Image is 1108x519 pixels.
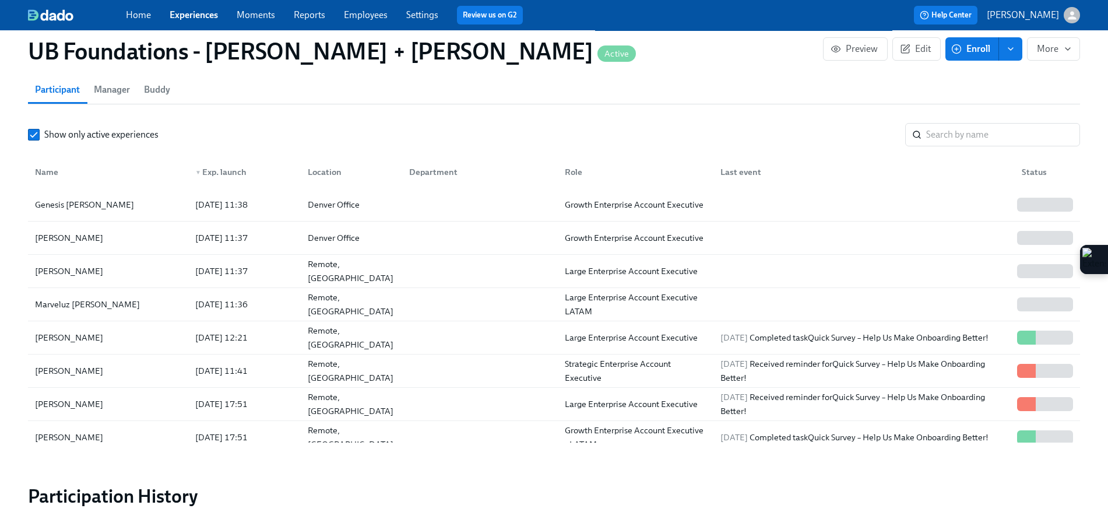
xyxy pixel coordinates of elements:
a: Moments [237,9,275,20]
div: Strategic Enterprise Account Executive [560,357,711,385]
span: Buddy [144,82,170,98]
div: [DATE] 11:38 [191,198,298,212]
div: [PERSON_NAME][DATE] 12:21Remote, [GEOGRAPHIC_DATA]Large Enterprise Account Executive[DATE] Comple... [28,321,1080,355]
div: Department [404,165,555,179]
div: [PERSON_NAME][DATE] 17:51Remote, [GEOGRAPHIC_DATA]Growth Enterprise Account Executive - LATAM[DAT... [28,421,1080,454]
button: Review us on G2 [457,6,523,24]
div: [PERSON_NAME] [30,364,186,378]
a: Home [126,9,151,20]
div: Remote, [GEOGRAPHIC_DATA] [303,390,399,418]
img: Extension Icon [1082,248,1106,271]
a: Review us on G2 [463,9,517,21]
h1: UB Foundations - [PERSON_NAME] + [PERSON_NAME] [28,37,636,65]
button: Edit [892,37,941,61]
span: Edit [902,43,931,55]
div: Completed task Quick Survey – Help Us Make Onboarding Better! [716,331,1012,345]
div: Large Enterprise Account Executive LATAM [560,290,711,318]
p: [PERSON_NAME] [987,9,1059,22]
div: [PERSON_NAME] [30,264,186,278]
div: [DATE] 17:51 [191,397,298,411]
div: Exp. launch [191,165,298,179]
input: Search by name [926,123,1080,146]
div: Denver Office [303,198,399,212]
div: Role [555,160,711,184]
h2: Participation History [28,485,1080,508]
span: [DATE] [720,359,748,369]
div: Growth Enterprise Account Executive [560,231,711,245]
button: [PERSON_NAME] [987,7,1080,23]
button: Enroll [945,37,999,61]
div: [PERSON_NAME] [30,231,186,245]
a: Settings [406,9,438,20]
div: [PERSON_NAME][DATE] 11:41Remote, [GEOGRAPHIC_DATA]Strategic Enterprise Account Executive[DATE] Re... [28,355,1080,388]
div: Role [560,165,711,179]
span: [DATE] [720,392,748,402]
div: Denver Office [303,231,399,245]
span: More [1037,43,1070,55]
div: Growth Enterprise Account Executive [560,198,711,212]
div: [DATE] 11:41 [191,364,298,378]
span: Participant [35,82,80,98]
a: dado [28,9,126,21]
span: [DATE] [720,432,748,443]
div: Completed task Quick Survey – Help Us Make Onboarding Better! [716,430,1012,444]
div: Genesis [PERSON_NAME][DATE] 11:38Denver OfficeGrowth Enterprise Account Executive [28,188,1080,222]
div: Status [1017,165,1078,179]
div: Department [400,160,555,184]
span: ▼ [195,170,201,176]
div: Remote, [GEOGRAPHIC_DATA] [303,324,399,352]
div: Marveluz [PERSON_NAME][DATE] 11:36Remote, [GEOGRAPHIC_DATA]Large Enterprise Account Executive LATAM [28,288,1080,321]
div: Location [303,165,399,179]
span: Preview [833,43,878,55]
button: More [1027,37,1080,61]
div: [DATE] 17:51 [191,430,298,444]
div: [PERSON_NAME][DATE] 17:51Remote, [GEOGRAPHIC_DATA]Large Enterprise Account Executive[DATE] Receiv... [28,388,1080,421]
div: Remote, [GEOGRAPHIC_DATA] [303,290,399,318]
div: Growth Enterprise Account Executive - LATAM [560,423,711,451]
button: Preview [823,37,888,61]
div: Last event [716,165,1012,179]
div: [PERSON_NAME] [30,331,186,345]
div: Name [30,165,186,179]
div: [DATE] 11:36 [191,297,298,311]
div: Large Enterprise Account Executive [560,331,711,345]
span: Enroll [954,43,990,55]
div: Status [1012,160,1078,184]
div: Location [298,160,399,184]
div: [PERSON_NAME] [30,430,186,444]
div: Last event [711,160,1012,184]
button: enroll [999,37,1022,61]
span: Manager [94,82,130,98]
div: Large Enterprise Account Executive [560,264,711,278]
div: Remote, [GEOGRAPHIC_DATA] [303,357,399,385]
div: [PERSON_NAME][DATE] 11:37Denver OfficeGrowth Enterprise Account Executive [28,222,1080,255]
div: ▼Exp. launch [186,160,298,184]
span: Help Center [920,9,972,21]
div: [DATE] 12:21 [191,331,298,345]
div: [DATE] 11:37 [191,264,298,278]
div: Marveluz [PERSON_NAME] [30,297,186,311]
div: Remote, [GEOGRAPHIC_DATA] [303,257,399,285]
div: Received reminder for Quick Survey – Help Us Make Onboarding Better! [716,357,1012,385]
span: Active [597,50,636,58]
div: [PERSON_NAME][DATE] 11:37Remote, [GEOGRAPHIC_DATA]Large Enterprise Account Executive [28,255,1080,288]
div: [DATE] 11:37 [191,231,298,245]
span: Show only active experiences [44,128,159,141]
div: Name [30,160,186,184]
div: Genesis [PERSON_NAME] [30,198,186,212]
a: Experiences [170,9,218,20]
div: Remote, [GEOGRAPHIC_DATA] [303,423,399,451]
div: Received reminder for Quick Survey – Help Us Make Onboarding Better! [716,390,1012,418]
img: dado [28,9,73,21]
div: [PERSON_NAME] [30,397,186,411]
a: Reports [294,9,325,20]
a: Employees [344,9,388,20]
div: Large Enterprise Account Executive [560,397,711,411]
button: Help Center [914,6,977,24]
span: [DATE] [720,332,748,343]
